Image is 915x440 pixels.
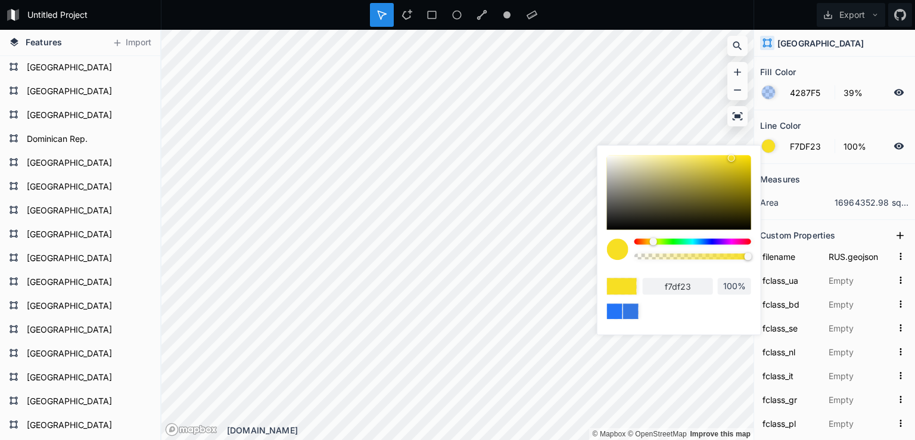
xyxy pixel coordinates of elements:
dt: area [760,196,835,209]
a: OpenStreetMap [628,430,687,438]
input: Empty [826,343,892,361]
h2: Custom Properties [760,226,835,244]
h2: Measures [760,170,800,188]
input: Empty [826,247,892,265]
input: Empty [826,414,892,432]
h4: [GEOGRAPHIC_DATA] [777,37,864,49]
input: Name [760,247,820,265]
input: Name [760,319,820,337]
input: Empty [826,319,892,337]
a: Mapbox logo [165,423,217,436]
input: Empty [826,391,892,408]
h2: Fill Color [760,63,796,81]
span: Features [26,36,62,48]
input: Name [760,295,820,313]
input: Name [760,343,820,361]
div: [DOMAIN_NAME] [227,424,754,436]
input: Empty [826,271,892,289]
button: Import [106,33,157,52]
h2: Line Color [760,116,801,135]
input: Empty [826,367,892,385]
button: Export [817,3,885,27]
input: Name [760,391,820,408]
input: Name [760,271,820,289]
input: Empty [826,295,892,313]
dd: 16964352.98 sq. km [835,196,909,209]
a: Mapbox [592,430,625,438]
input: Name [760,367,820,385]
input: Name [760,414,820,432]
a: Map feedback [690,430,751,438]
